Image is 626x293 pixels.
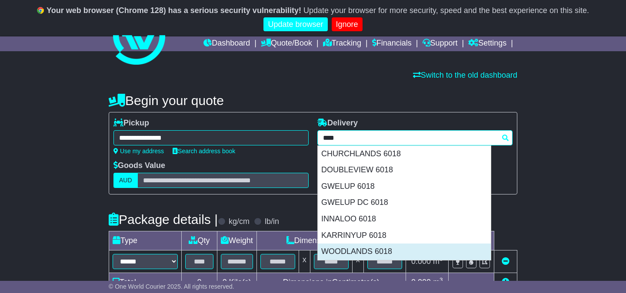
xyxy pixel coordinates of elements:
[411,257,431,266] span: 0.000
[217,273,257,292] td: Kilo(s)
[318,146,491,162] div: CHURCHLANDS 6018
[352,250,363,273] td: x
[433,257,443,266] span: m
[502,278,509,286] a: Add new item
[318,178,491,195] div: GWELUP 6018
[109,93,517,108] h4: Begin your quote
[109,212,218,227] h4: Package details |
[182,273,217,292] td: 0
[413,71,517,79] a: Switch to the old dashboard
[47,6,301,15] b: Your web browser (Chrome 128) has a serious security vulnerability!
[318,244,491,260] div: WOODLANDS 6018
[433,278,443,286] span: m
[113,173,138,188] label: AUD
[318,194,491,211] div: GWELUP DC 6018
[318,162,491,178] div: DOUBLEVIEW 6018
[299,250,310,273] td: x
[318,211,491,227] div: INNALOO 6018
[113,161,165,171] label: Goods Value
[229,217,250,227] label: kg/cm
[217,231,257,250] td: Weight
[113,119,149,128] label: Pickup
[223,278,227,286] span: 0
[468,36,506,51] a: Settings
[109,273,182,292] td: Total
[109,283,234,290] span: © One World Courier 2025. All rights reserved.
[372,36,412,51] a: Financials
[411,278,431,286] span: 0.000
[203,36,250,51] a: Dashboard
[261,36,312,51] a: Quote/Book
[109,231,182,250] td: Type
[317,119,358,128] label: Delivery
[263,17,327,32] a: Update browser
[318,227,491,244] div: KARRINYUP 6018
[440,277,443,283] sup: 3
[113,148,164,155] a: Use my address
[256,231,406,250] td: Dimensions (L x W x H)
[265,217,279,227] label: lb/in
[303,6,589,15] span: Update your browser for more security, speed and the best experience on this site.
[332,17,363,32] a: Ignore
[423,36,458,51] a: Support
[317,130,513,145] typeahead: Please provide city
[323,36,361,51] a: Tracking
[256,273,406,292] td: Dimensions in Centimetre(s)
[502,257,509,266] a: Remove this item
[182,231,217,250] td: Qty
[173,148,235,155] a: Search address book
